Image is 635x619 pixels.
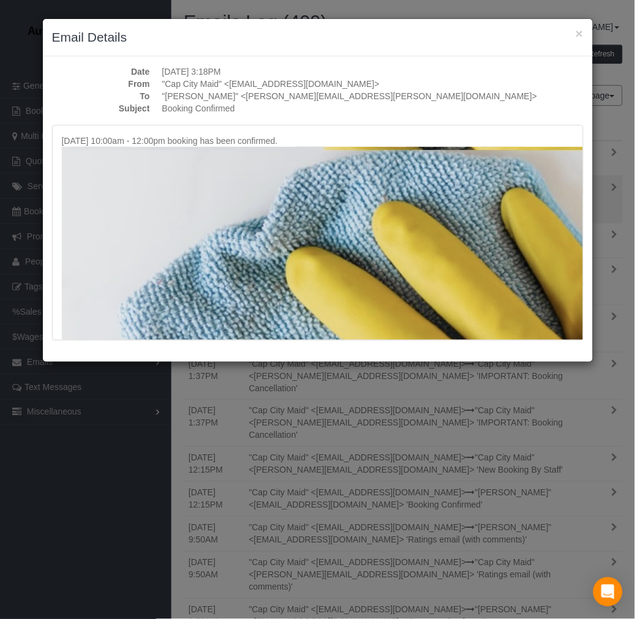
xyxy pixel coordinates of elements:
[43,19,593,362] sui-modal: Email Details
[52,66,150,78] dt: Date
[52,78,150,90] dt: From
[162,90,584,102] dd: "[PERSON_NAME]" <[PERSON_NAME][EMAIL_ADDRESS][PERSON_NAME][DOMAIN_NAME]>
[52,90,150,102] dt: To
[162,78,584,90] dd: "Cap City Maid" <[EMAIL_ADDRESS][DOMAIN_NAME]>
[162,102,584,114] dd: Booking Confirmed
[593,577,623,607] div: Open Intercom Messenger
[52,28,584,47] h3: Email Details
[162,66,584,78] dd: [DATE] 3:18PM
[52,102,150,114] dt: Subject
[62,136,278,146] span: [DATE] 10:00am - 12:00pm booking has been confirmed.
[576,27,583,40] button: ×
